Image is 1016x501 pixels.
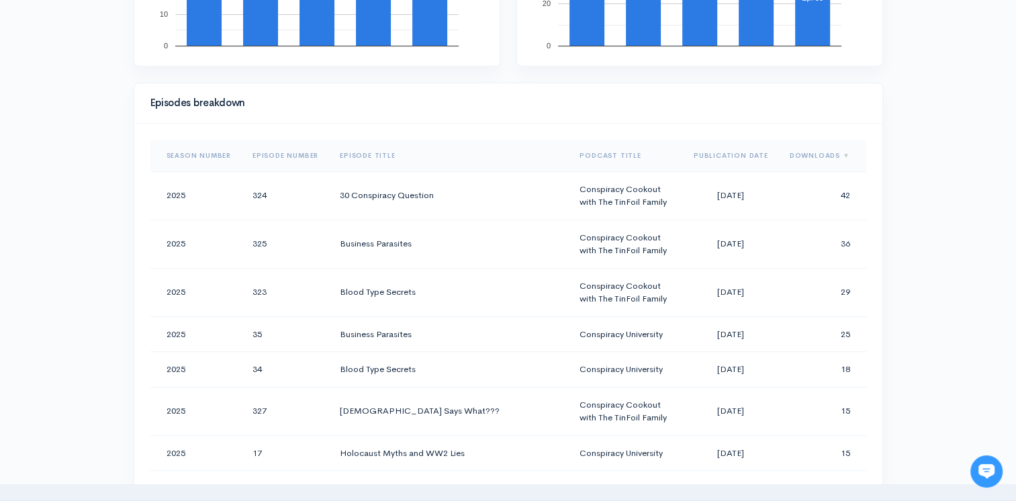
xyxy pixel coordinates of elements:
h2: Just let us know if you need anything and we'll be happy to help! 🙂 [20,89,248,154]
td: 324 [242,171,329,220]
td: 2025 [150,268,242,316]
td: 2025 [150,352,242,388]
td: 2025 [150,387,242,435]
td: 17 [242,435,329,471]
td: 15 [779,387,866,435]
th: Sort column [150,140,242,172]
th: Sort column [779,140,866,172]
td: Conspiracy University [569,352,683,388]
td: 327 [242,387,329,435]
td: Business Parasites [329,220,569,268]
td: 2025 [150,435,242,471]
th: Sort column [242,140,329,172]
text: 0 [163,42,167,50]
p: Find an answer quickly [18,230,250,246]
td: [DATE] [683,220,779,268]
th: Sort column [569,140,683,172]
td: [DATE] [683,316,779,352]
text: 0 [546,42,550,50]
td: 30 Conspiracy Question [329,171,569,220]
td: Blood Type Secrets [329,268,569,316]
td: 2025 [150,316,242,352]
td: 35 [242,316,329,352]
input: Search articles [39,253,240,279]
td: Conspiracy Cookout with The TinFoil Family [569,387,683,435]
td: 25 [779,316,866,352]
td: [DATE] [683,387,779,435]
td: [DEMOGRAPHIC_DATA] Says What??? [329,387,569,435]
td: Conspiracy Cookout with The TinFoil Family [569,171,683,220]
td: [DATE] [683,352,779,388]
h4: Episodes breakdown [150,97,858,109]
td: Business Parasites [329,316,569,352]
td: 42 [779,171,866,220]
td: 15 [779,435,866,471]
span: New conversation [87,186,161,197]
td: Conspiracy University [569,435,683,471]
td: Blood Type Secrets [329,352,569,388]
th: Sort column [329,140,569,172]
td: [DATE] [683,435,779,471]
td: Conspiracy University [569,316,683,352]
td: 18 [779,352,866,388]
td: Conspiracy Cookout with The TinFoil Family [569,220,683,268]
td: [DATE] [683,171,779,220]
td: 325 [242,220,329,268]
h1: Hi 👋 [20,65,248,87]
td: 323 [242,268,329,316]
td: 2025 [150,171,242,220]
td: [DATE] [683,268,779,316]
td: 36 [779,220,866,268]
button: New conversation [21,178,248,205]
td: Holocaust Myths and WW2 Lies [329,435,569,471]
td: 2025 [150,220,242,268]
iframe: gist-messenger-bubble-iframe [970,455,1003,488]
text: 10 [159,10,167,18]
td: 34 [242,352,329,388]
td: Conspiracy Cookout with The TinFoil Family [569,268,683,316]
td: 29 [779,268,866,316]
th: Sort column [683,140,779,172]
